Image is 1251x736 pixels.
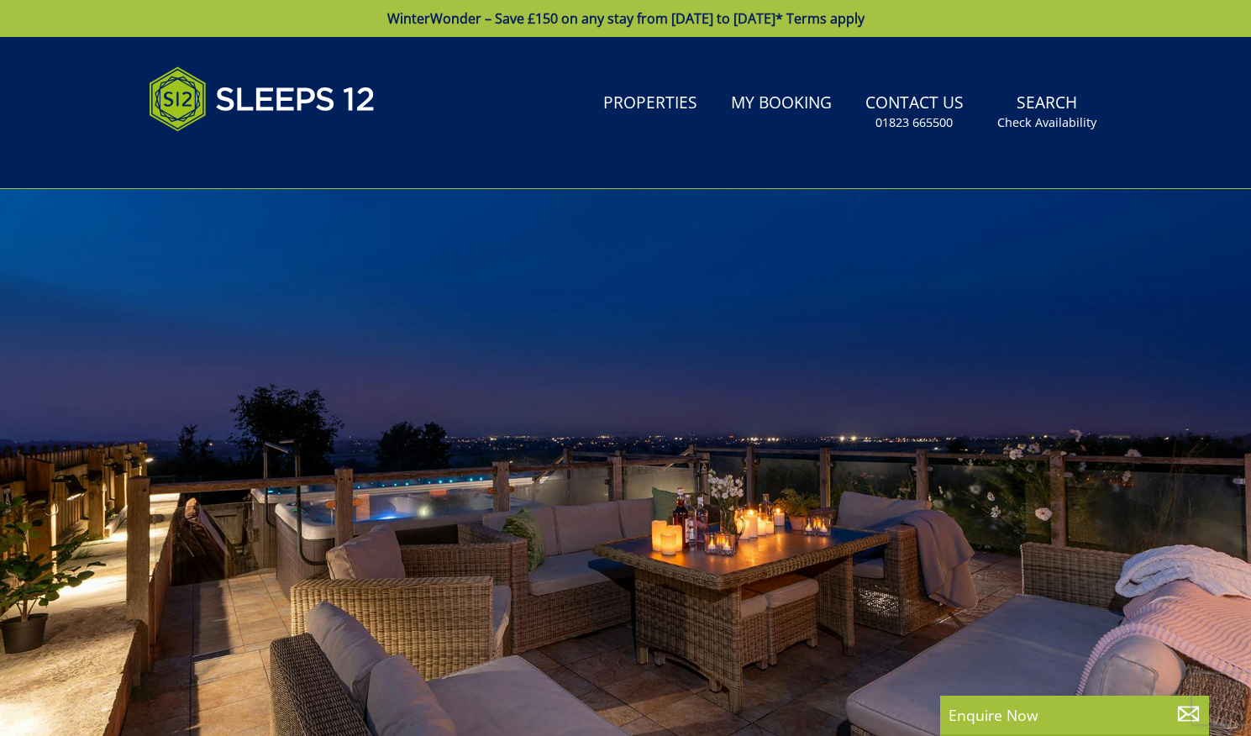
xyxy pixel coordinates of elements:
[597,85,704,123] a: Properties
[724,85,838,123] a: My Booking
[875,114,953,131] small: 01823 665500
[149,57,376,141] img: Sleeps 12
[140,151,317,166] iframe: Customer reviews powered by Trustpilot
[949,704,1201,726] p: Enquire Now
[859,85,970,139] a: Contact Us01823 665500
[991,85,1103,139] a: SearchCheck Availability
[997,114,1096,131] small: Check Availability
